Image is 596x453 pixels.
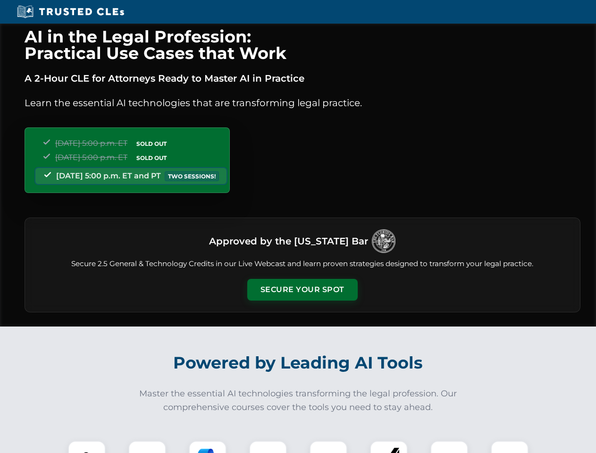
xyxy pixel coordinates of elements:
span: [DATE] 5:00 p.m. ET [55,139,127,148]
p: Secure 2.5 General & Technology Credits in our Live Webcast and learn proven strategies designed ... [36,259,569,269]
h2: Powered by Leading AI Tools [37,346,560,379]
h3: Approved by the [US_STATE] Bar [209,233,368,250]
p: A 2-Hour CLE for Attorneys Ready to Master AI in Practice [25,71,580,86]
p: Master the essential AI technologies transforming the legal profession. Our comprehensive courses... [133,387,463,414]
span: SOLD OUT [133,139,170,149]
p: Learn the essential AI technologies that are transforming legal practice. [25,95,580,110]
span: SOLD OUT [133,153,170,163]
button: Secure Your Spot [247,279,358,301]
img: Trusted CLEs [14,5,127,19]
h1: AI in the Legal Profession: Practical Use Cases that Work [25,28,580,61]
img: Logo [372,229,395,253]
span: [DATE] 5:00 p.m. ET [55,153,127,162]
